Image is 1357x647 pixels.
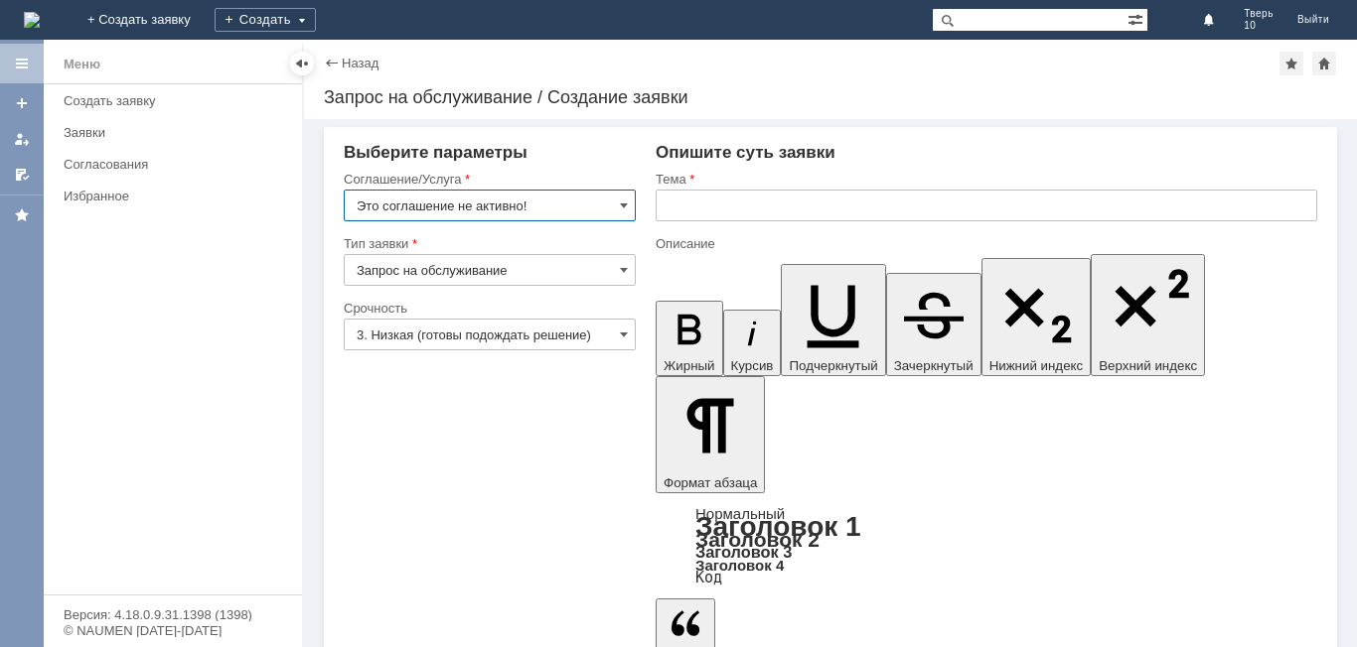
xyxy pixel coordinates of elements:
div: Тип заявки [344,237,632,250]
div: Добавить в избранное [1280,52,1303,75]
div: Заявки [64,125,290,140]
div: Соглашение/Услуга [344,173,632,186]
a: Создать заявку [56,85,298,116]
span: Тверь [1244,8,1274,20]
div: Создать [215,8,316,32]
div: Формат абзаца [656,507,1317,584]
div: Тема [656,173,1313,186]
button: Формат абзаца [656,376,765,493]
span: Формат абзаца [664,475,757,490]
a: Назад [342,56,378,70]
button: Курсив [723,310,782,376]
span: Зачеркнутый [894,358,974,373]
button: Жирный [656,301,723,376]
span: Опишите суть заявки [656,143,835,162]
div: Избранное [64,189,268,203]
a: Нормальный [695,505,785,522]
span: Курсив [731,358,774,373]
span: Расширенный поиск [1128,9,1147,28]
a: Заголовок 2 [695,528,820,551]
button: Нижний индекс [981,258,1092,376]
a: Заголовок 4 [695,557,784,574]
a: Код [695,569,722,586]
div: Запрос на обслуживание / Создание заявки [324,87,1337,107]
span: Верхний индекс [1099,358,1197,373]
a: Мои заявки [6,123,38,155]
div: Согласования [64,157,290,172]
a: Заголовок 3 [695,543,792,561]
span: 10 [1244,20,1274,32]
div: Срочность [344,302,632,315]
a: Создать заявку [6,87,38,119]
a: Перейти на домашнюю страницу [24,12,40,28]
a: Заголовок 1 [695,511,861,542]
button: Верхний индекс [1091,254,1205,376]
div: © NAUMEN [DATE]-[DATE] [64,624,282,637]
div: Меню [64,53,100,76]
a: Заявки [56,117,298,148]
div: Версия: 4.18.0.9.31.1398 (1398) [64,608,282,621]
div: Сделать домашней страницей [1312,52,1336,75]
div: Создать заявку [64,93,290,108]
img: logo [24,12,40,28]
span: Подчеркнутый [789,358,877,373]
span: Нижний индекс [989,358,1084,373]
span: Выберите параметры [344,143,528,162]
div: Скрыть меню [290,52,314,75]
button: Зачеркнутый [886,273,981,376]
span: Жирный [664,358,715,373]
button: Подчеркнутый [781,264,885,376]
a: Мои согласования [6,159,38,191]
div: Описание [656,237,1313,250]
a: Согласования [56,149,298,180]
